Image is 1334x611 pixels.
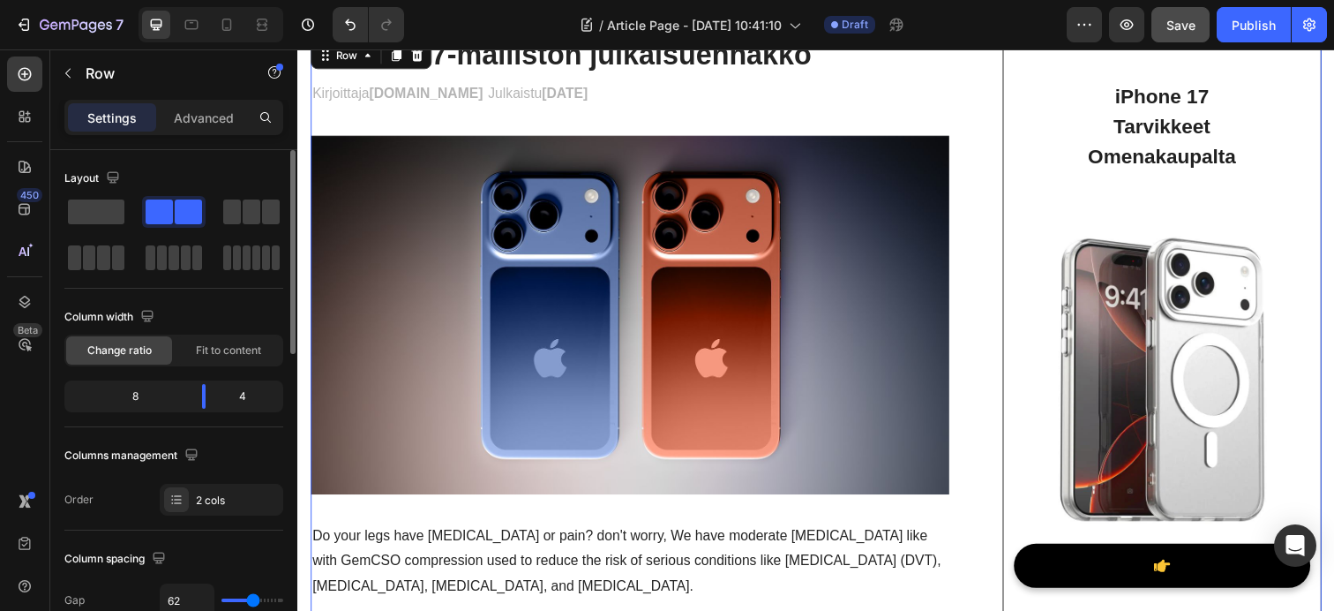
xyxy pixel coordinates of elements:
[196,493,279,509] div: 2 cols
[174,109,234,127] p: Advanced
[1274,524,1316,567] div: Open Intercom Messenger
[64,444,202,468] div: Columns management
[806,34,958,125] p: iPhone 17 Tarvikkeet Omenakaupalta
[64,592,85,608] div: Gap
[1166,18,1195,33] span: Save
[333,7,404,42] div: Undo/Redo
[842,17,868,33] span: Draft
[64,492,94,508] div: Order
[87,109,137,127] p: Settings
[13,31,191,60] div: Rich Text Editor. Editing area: main
[87,343,152,358] span: Change ratio
[17,188,42,202] div: 450
[192,31,297,60] div: Rich Text Editor. Editing area: main
[7,7,131,42] button: 7
[1151,7,1210,42] button: Save
[13,323,42,337] div: Beta
[297,49,1334,611] iframe: Design area
[15,485,663,561] p: Do your legs have [MEDICAL_DATA] or pain? don't worry, We have moderate [MEDICAL_DATA] like with ...
[805,32,960,127] h2: Rich Text Editor. Editing area: main
[116,14,124,35] p: 7
[68,384,188,409] div: 8
[194,33,296,58] p: Julkaistu
[196,343,261,358] span: Fit to content
[599,16,603,34] span: /
[1217,7,1291,42] button: Publish
[64,305,158,329] div: Column width
[86,63,236,84] p: Row
[1232,16,1276,34] div: Publish
[220,384,280,409] div: 4
[607,16,782,34] span: Article Page - [DATE] 10:41:10
[13,88,665,455] img: Alt Image
[250,37,296,52] strong: [DATE]
[731,557,1034,586] div: Rich Text Editor. Editing area: main
[64,167,124,191] div: Layout
[73,37,190,52] strong: [DOMAIN_NAME]
[64,547,169,571] div: Column spacing
[731,187,1034,490] img: Alt Image
[15,33,189,58] p: Kirjoittaja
